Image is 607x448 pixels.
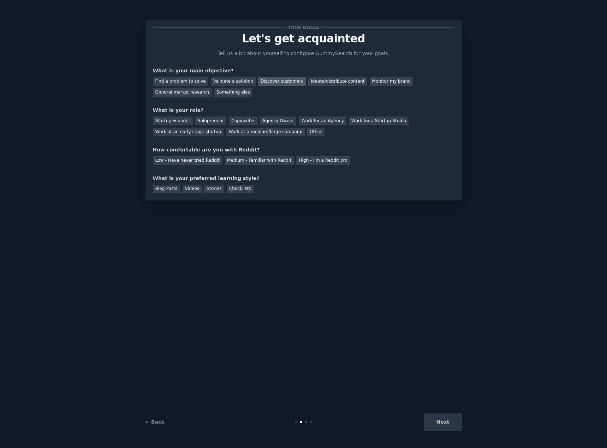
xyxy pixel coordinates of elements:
[153,156,222,165] div: Low - Have never tried Reddit
[229,117,257,125] div: Copywriter
[183,185,202,193] div: Videos
[153,175,454,182] div: What is your preferred learning style?
[153,117,193,125] div: Startup Founder
[153,32,454,45] p: Let's get acquainted
[308,77,367,86] div: Ideate/distribute content
[153,185,180,193] div: Blog Posts
[349,117,409,125] div: Work for a Startup Studio
[214,88,252,97] div: Something else
[370,77,413,86] div: Monitor my brand
[153,107,454,114] div: What is your role?
[215,50,393,57] p: Tell us a bit about yourself to configure GummySearch for your goals.
[227,185,254,193] div: Checklists
[287,24,321,31] span: Your goals
[225,156,294,165] div: Medium - Familiar with Reddit
[211,77,256,86] div: Validate a solution
[226,128,304,137] div: Work at a medium/large company
[153,146,454,154] div: How comfortable are you with Reddit?
[299,117,346,125] div: Work for an Agency
[258,77,306,86] div: Discover customers
[204,185,224,193] div: Stories
[260,117,296,125] div: Agency Owner
[195,117,226,125] div: Solopreneur
[145,419,165,425] a: ← Back
[153,77,208,86] div: Find a problem to solve
[153,88,212,97] div: General market research
[296,156,350,165] div: High - I'm a Reddit pro
[307,128,325,137] div: Other
[153,67,454,74] div: What is your main objective?
[153,128,224,137] div: Work at an early stage startup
